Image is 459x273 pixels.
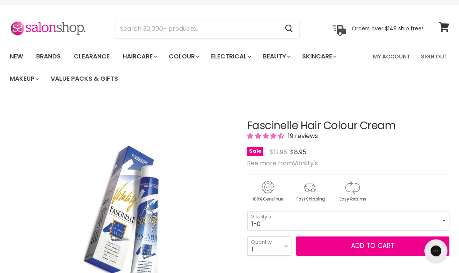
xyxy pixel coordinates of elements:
img: genuine.gif [247,180,288,203]
button: Add to cart [296,237,449,256]
a: Vitality's [293,159,318,168]
span: See more from [247,159,318,168]
span: 19 reviews [286,132,318,141]
img: shipping.gif [289,180,330,203]
a: Colour [163,49,204,65]
a: Electrical [205,49,256,65]
a: New [4,49,29,65]
a: Skincare [296,49,341,65]
span: $8.95 [290,148,306,157]
iframe: Gorgias live chat messenger [421,237,451,265]
a: Beauty [257,49,295,65]
img: returns.gif [332,180,373,203]
select: Quantity [247,237,291,256]
span: Add to cart [351,241,394,251]
span: 4.68 stars [247,132,286,141]
input: Search [116,20,279,38]
form: Product [116,20,299,38]
a: Sign Out [416,49,452,65]
button: Search [279,20,299,38]
ul: Main menu [4,46,368,90]
a: Value Packs & Gifts [45,71,124,87]
a: Haircare [117,49,161,65]
a: Clearance [68,49,115,65]
h1: Fascinelle Hair Colour Cream [247,120,449,132]
span: Sale [247,147,263,156]
a: Brands [30,49,67,65]
span: $12.95 [269,148,287,157]
a: Makeup [4,71,43,87]
a: My Account [368,49,415,65]
p: Orders over $149 ship free! [352,25,423,32]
